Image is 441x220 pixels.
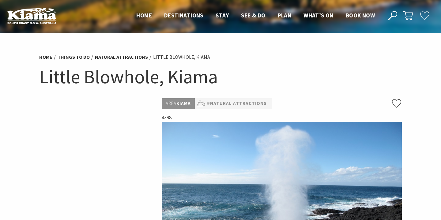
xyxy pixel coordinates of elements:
a: Destinations [164,12,203,20]
span: Destinations [164,12,203,19]
a: Stay [216,12,229,20]
a: Book now [346,12,375,20]
a: See & Do [241,12,265,20]
a: Plan [278,12,292,20]
a: Things To Do [58,54,90,60]
img: Kiama Logo [7,7,56,24]
a: What’s On [303,12,334,20]
span: Area [166,100,176,106]
span: What’s On [303,12,334,19]
p: Kiama [162,98,195,109]
h1: Little Blowhole, Kiama [39,64,402,89]
span: Home [136,12,152,19]
nav: Main Menu [130,11,381,21]
span: See & Do [241,12,265,19]
a: Home [39,54,52,60]
span: Stay [216,12,229,19]
a: Natural Attractions [95,54,148,60]
li: Little Blowhole, Kiama [153,53,210,61]
span: Plan [278,12,292,19]
a: Home [136,12,152,20]
span: Book now [346,12,375,19]
a: #Natural Attractions [207,100,267,107]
